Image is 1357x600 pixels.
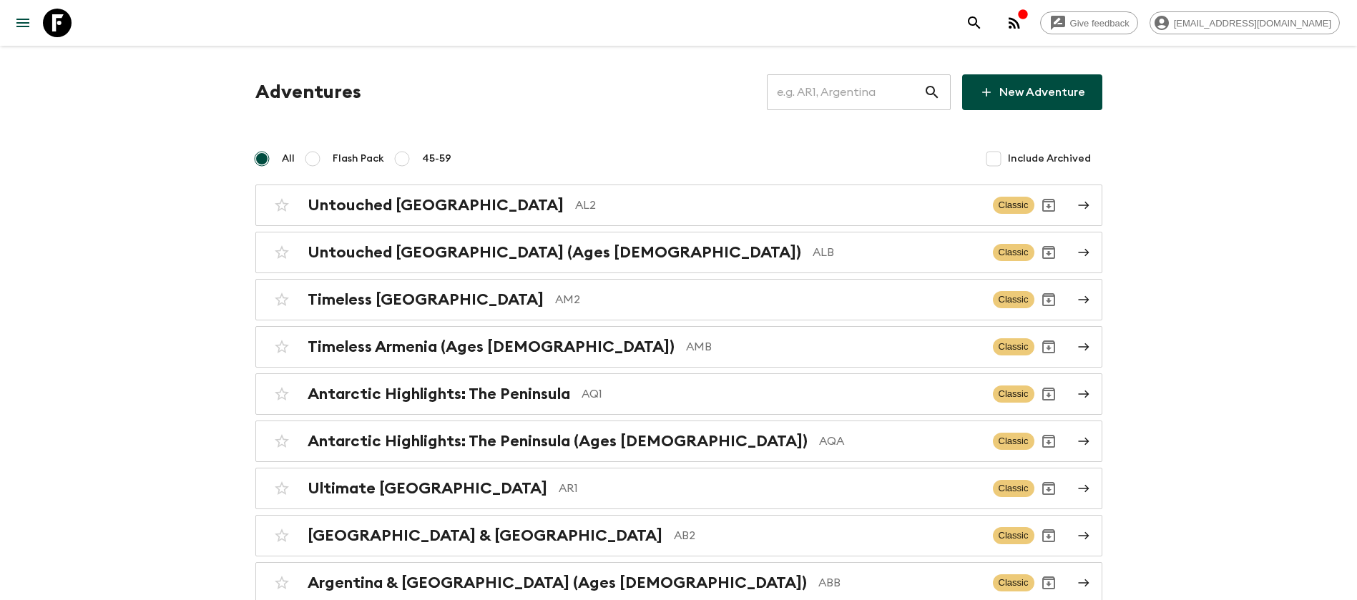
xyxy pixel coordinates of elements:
p: AR1 [559,480,981,497]
span: [EMAIL_ADDRESS][DOMAIN_NAME] [1166,18,1339,29]
p: AL2 [575,197,981,214]
span: Classic [993,244,1034,261]
a: Give feedback [1040,11,1138,34]
p: AMB [686,338,981,355]
button: Archive [1034,427,1063,456]
h2: [GEOGRAPHIC_DATA] & [GEOGRAPHIC_DATA] [308,526,662,545]
h1: Adventures [255,78,361,107]
button: Archive [1034,521,1063,550]
button: Archive [1034,285,1063,314]
h2: Antarctic Highlights: The Peninsula [308,385,570,403]
p: AQA [819,433,981,450]
a: Untouched [GEOGRAPHIC_DATA]AL2ClassicArchive [255,185,1102,226]
span: Flash Pack [333,152,384,166]
span: Classic [993,197,1034,214]
h2: Antarctic Highlights: The Peninsula (Ages [DEMOGRAPHIC_DATA]) [308,432,808,451]
span: Give feedback [1062,18,1137,29]
button: Archive [1034,474,1063,503]
span: Classic [993,433,1034,450]
h2: Ultimate [GEOGRAPHIC_DATA] [308,479,547,498]
input: e.g. AR1, Argentina [767,72,924,112]
span: All [282,152,295,166]
a: Untouched [GEOGRAPHIC_DATA] (Ages [DEMOGRAPHIC_DATA])ALBClassicArchive [255,232,1102,273]
a: [GEOGRAPHIC_DATA] & [GEOGRAPHIC_DATA]AB2ClassicArchive [255,515,1102,556]
button: Archive [1034,569,1063,597]
span: 45-59 [422,152,451,166]
button: menu [9,9,37,37]
span: Classic [993,385,1034,403]
p: ABB [818,574,981,591]
p: AB2 [674,527,981,544]
p: AQ1 [582,385,981,403]
h2: Untouched [GEOGRAPHIC_DATA] (Ages [DEMOGRAPHIC_DATA]) [308,243,801,262]
h2: Argentina & [GEOGRAPHIC_DATA] (Ages [DEMOGRAPHIC_DATA]) [308,574,807,592]
p: ALB [813,244,981,261]
a: Antarctic Highlights: The PeninsulaAQ1ClassicArchive [255,373,1102,415]
a: Ultimate [GEOGRAPHIC_DATA]AR1ClassicArchive [255,468,1102,509]
button: Archive [1034,191,1063,220]
a: Antarctic Highlights: The Peninsula (Ages [DEMOGRAPHIC_DATA])AQAClassicArchive [255,421,1102,462]
span: Classic [993,291,1034,308]
span: Classic [993,338,1034,355]
button: Archive [1034,333,1063,361]
button: search adventures [960,9,989,37]
a: New Adventure [962,74,1102,110]
a: Timeless [GEOGRAPHIC_DATA]AM2ClassicArchive [255,279,1102,320]
span: Include Archived [1008,152,1091,166]
h2: Timeless Armenia (Ages [DEMOGRAPHIC_DATA]) [308,338,675,356]
button: Archive [1034,238,1063,267]
div: [EMAIL_ADDRESS][DOMAIN_NAME] [1150,11,1340,34]
span: Classic [993,480,1034,497]
p: AM2 [555,291,981,308]
h2: Untouched [GEOGRAPHIC_DATA] [308,196,564,215]
button: Archive [1034,380,1063,408]
a: Timeless Armenia (Ages [DEMOGRAPHIC_DATA])AMBClassicArchive [255,326,1102,368]
span: Classic [993,527,1034,544]
h2: Timeless [GEOGRAPHIC_DATA] [308,290,544,309]
span: Classic [993,574,1034,591]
